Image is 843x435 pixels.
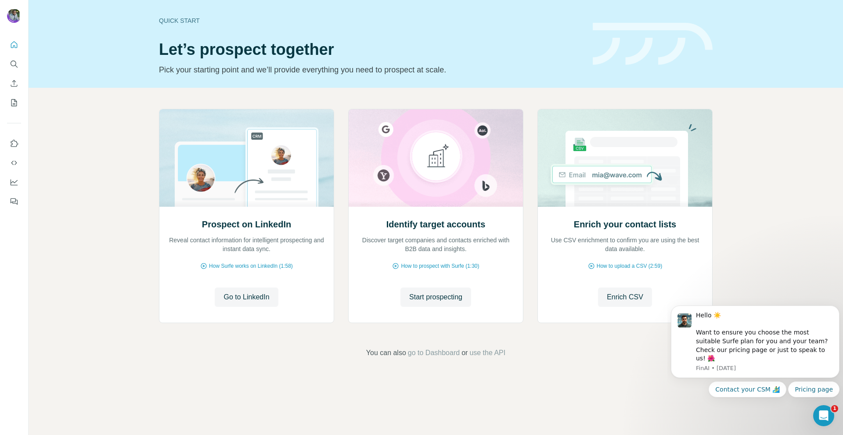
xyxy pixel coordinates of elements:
[357,236,514,253] p: Discover target companies and contacts enriched with B2B data and insights.
[7,56,21,72] button: Search
[409,292,462,302] span: Start prospecting
[547,236,703,253] p: Use CSV enrichment to confirm you are using the best data available.
[401,262,479,270] span: How to prospect with Surfe (1:30)
[366,348,406,358] span: You can also
[159,109,334,207] img: Prospect on LinkedIn
[607,292,643,302] span: Enrich CSV
[159,64,582,76] p: Pick your starting point and we’ll provide everything you need to prospect at scale.
[7,9,21,23] img: Avatar
[159,16,582,25] div: Quick start
[215,288,278,307] button: Go to LinkedIn
[813,405,834,426] iframe: Intercom live chat
[408,348,460,358] button: go to Dashboard
[7,174,21,190] button: Dashboard
[7,37,21,53] button: Quick start
[7,75,21,91] button: Enrich CSV
[202,218,291,230] h2: Prospect on LinkedIn
[209,262,293,270] span: How Surfe works on LinkedIn (1:58)
[223,292,269,302] span: Go to LinkedIn
[598,288,652,307] button: Enrich CSV
[7,194,21,209] button: Feedback
[667,285,843,411] iframe: Intercom notifications message
[7,155,21,171] button: Use Surfe API
[597,262,662,270] span: How to upload a CSV (2:59)
[831,405,838,412] span: 1
[168,236,325,253] p: Reveal contact information for intelligent prospecting and instant data sync.
[593,23,713,65] img: banner
[469,348,505,358] button: use the API
[348,109,523,207] img: Identify target accounts
[7,95,21,111] button: My lists
[7,136,21,151] button: Use Surfe on LinkedIn
[386,218,486,230] h2: Identify target accounts
[537,109,713,207] img: Enrich your contact lists
[400,288,471,307] button: Start prospecting
[461,348,468,358] span: or
[574,218,676,230] h2: Enrich your contact lists
[159,41,582,58] h1: Let’s prospect together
